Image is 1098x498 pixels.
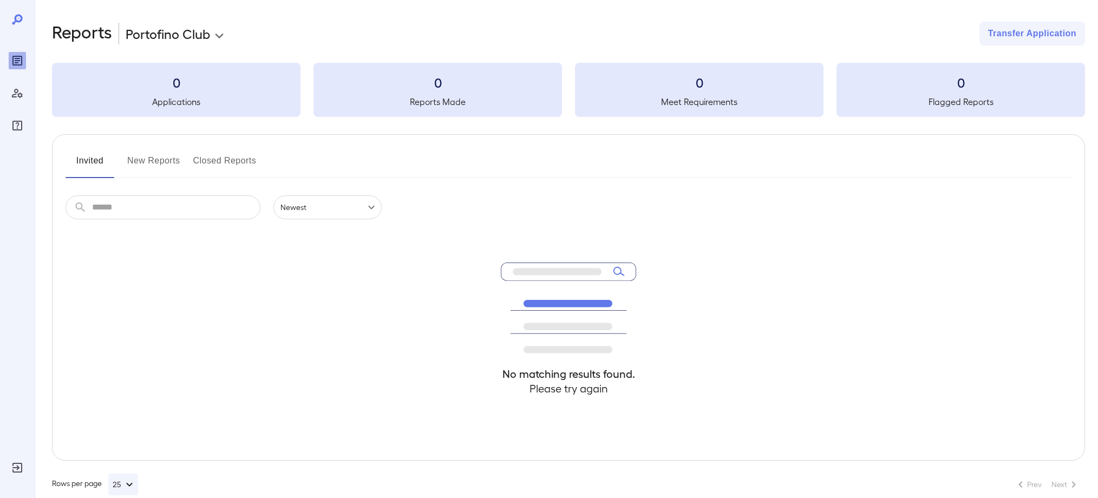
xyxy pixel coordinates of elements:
h4: No matching results found. [501,366,636,381]
div: FAQ [9,117,26,134]
h3: 0 [313,74,562,91]
button: 25 [108,474,138,495]
div: Newest [273,195,382,219]
nav: pagination navigation [1009,476,1085,493]
h5: Flagged Reports [836,95,1085,108]
button: Transfer Application [979,22,1085,45]
h5: Meet Requirements [575,95,823,108]
h4: Please try again [501,381,636,396]
summary: 0Applications0Reports Made0Meet Requirements0Flagged Reports [52,63,1085,117]
div: Manage Users [9,84,26,102]
button: Closed Reports [193,152,257,178]
h3: 0 [836,74,1085,91]
div: Rows per page [52,474,138,495]
h2: Reports [52,22,112,45]
h5: Reports Made [313,95,562,108]
h3: 0 [575,74,823,91]
div: Reports [9,52,26,69]
h5: Applications [52,95,300,108]
h3: 0 [52,74,300,91]
button: New Reports [127,152,180,178]
button: Invited [66,152,114,178]
div: Log Out [9,459,26,476]
p: Portofino Club [126,25,210,42]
